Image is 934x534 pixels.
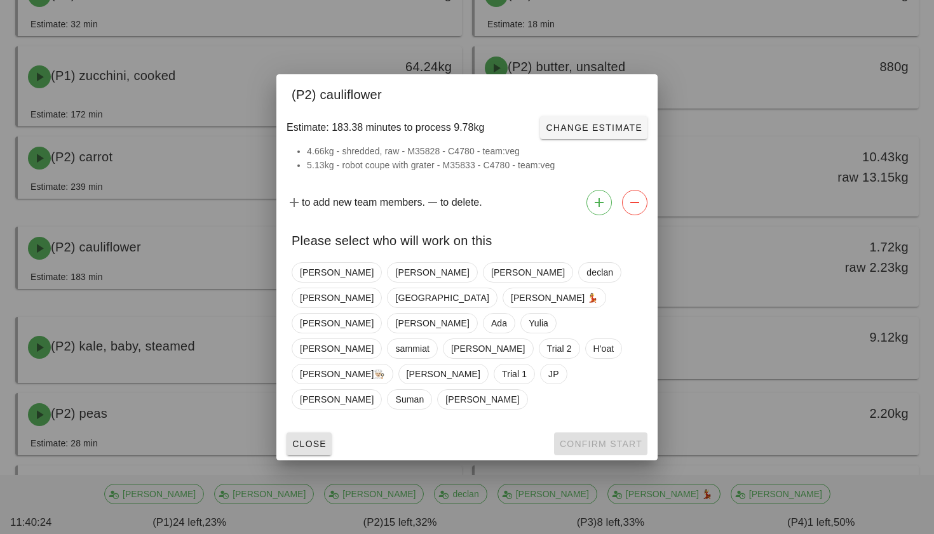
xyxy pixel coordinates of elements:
[395,339,430,358] span: sammiat
[307,144,642,158] li: 4.66kg - shredded, raw - M35828 - C4780 - team:veg
[529,314,548,333] span: Yulia
[287,432,332,455] button: Close
[300,339,374,358] span: [PERSON_NAME]
[547,339,572,358] span: Trial 2
[511,288,599,307] span: [PERSON_NAME] 💃
[300,314,374,333] span: [PERSON_NAME]
[292,439,327,449] span: Close
[395,263,469,282] span: [PERSON_NAME]
[300,288,374,307] span: [PERSON_NAME]
[540,116,647,139] button: Change Estimate
[287,120,484,135] span: Estimate: 183.38 minutes to process 9.78kg
[451,339,525,358] span: [PERSON_NAME]
[491,263,565,282] span: [PERSON_NAME]
[300,390,374,409] span: [PERSON_NAME]
[445,390,519,409] span: [PERSON_NAME]
[586,263,613,282] span: declan
[407,364,480,384] span: [PERSON_NAME]
[395,288,489,307] span: [GEOGRAPHIC_DATA]
[502,364,527,384] span: Trial 1
[395,314,469,333] span: [PERSON_NAME]
[300,364,385,384] span: [PERSON_NAME]👨🏼‍🍳
[545,123,642,133] span: Change Estimate
[491,314,507,333] span: Ada
[300,263,374,282] span: [PERSON_NAME]
[548,364,559,384] span: JP
[276,185,658,220] div: to add new team members. to delete.
[395,390,424,409] span: Suman
[593,339,614,358] span: H'oat
[276,74,658,111] div: (P2) cauliflower
[307,158,642,172] li: 5.13kg - robot coupe with grater - M35833 - C4780 - team:veg
[276,220,658,257] div: Please select who will work on this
